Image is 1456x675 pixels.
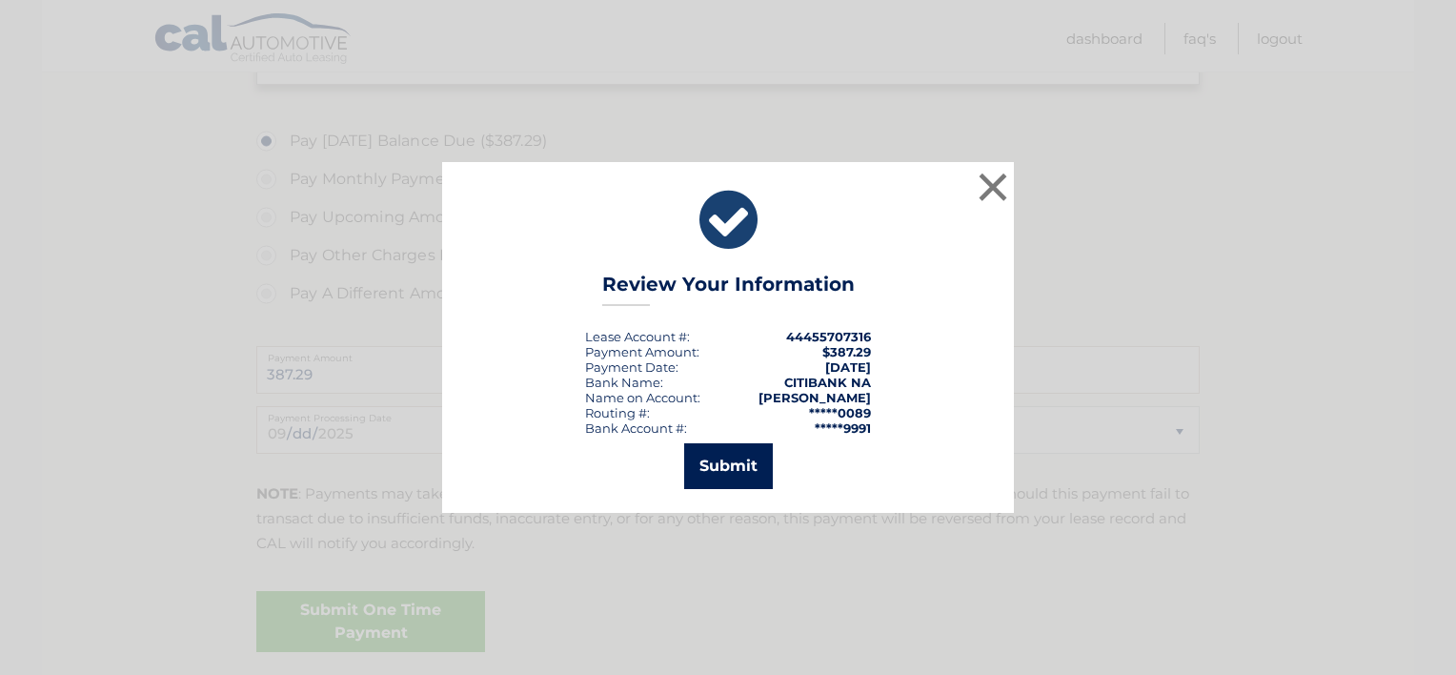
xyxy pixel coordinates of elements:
span: [DATE] [825,359,871,375]
div: Payment Amount: [585,344,699,359]
h3: Review Your Information [602,273,855,306]
div: Routing #: [585,405,650,420]
button: × [974,168,1012,206]
span: Payment Date [585,359,676,375]
div: Lease Account #: [585,329,690,344]
strong: 44455707316 [786,329,871,344]
div: : [585,359,678,375]
button: Submit [684,443,773,489]
div: Bank Name: [585,375,663,390]
strong: CITIBANK NA [784,375,871,390]
strong: [PERSON_NAME] [758,390,871,405]
div: Bank Account #: [585,420,687,436]
span: $387.29 [822,344,871,359]
div: Name on Account: [585,390,700,405]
